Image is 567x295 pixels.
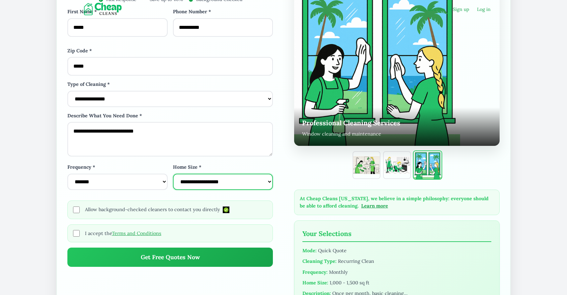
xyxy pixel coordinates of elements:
h3: Professional Cleaning Services [302,118,492,128]
div: 1,000 - 1,500 sq ft [302,279,491,286]
input: I accept theTerms and Conditions [73,230,80,237]
a: Log in [477,6,491,13]
div: Monthly [302,269,491,275]
span: I accept the [85,230,161,237]
strong: Cleaning Type: [302,258,337,264]
div: At Cheap Cleans [US_STATE], we believe in a simple philosophy: everyone should be able to afford ... [294,190,500,215]
h3: Your Selections [302,229,491,242]
a: Sign up [453,6,469,13]
a: Join as a pro [418,6,445,13]
input: Allow background-checked cleaners to contact you directlyCCF Verified [73,206,80,213]
div: Quick Quote [302,247,491,254]
strong: Home Size: [302,280,328,286]
p: Window cleaning and maintenance [302,131,492,138]
strong: Mode: [302,248,317,254]
label: Frequency * [67,164,168,171]
a: Learn more [361,203,388,209]
label: Type of Cleaning * [67,81,273,88]
span: Allow background-checked cleaners to contact you directly [85,206,229,213]
label: Zip Code * [67,47,273,55]
img: CCF Verified [223,206,229,213]
button: Get Free Quotes Now [67,248,273,267]
label: Describe What You Need Done * [67,112,273,120]
strong: Frequency: [302,269,328,275]
img: Professional bathroom cleaning services [353,156,380,174]
label: Home Size * [173,164,273,171]
img: Cheap Cleans Florida [76,3,132,16]
div: Recurring Clean [302,258,491,265]
img: Expert kitchen deep cleaning [384,156,410,174]
img: Window cleaning and maintenance [414,151,442,179]
a: Terms and Conditions [112,230,161,236]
